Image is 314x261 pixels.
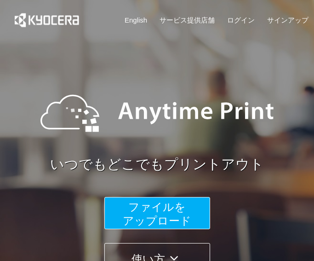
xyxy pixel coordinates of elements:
[227,15,255,25] a: ログイン
[125,15,147,25] a: English
[123,201,191,227] span: ファイルを ​​アップロード
[104,197,210,229] button: ファイルを​​アップロード
[160,15,215,25] a: サービス提供店舗
[267,15,308,25] a: サインアップ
